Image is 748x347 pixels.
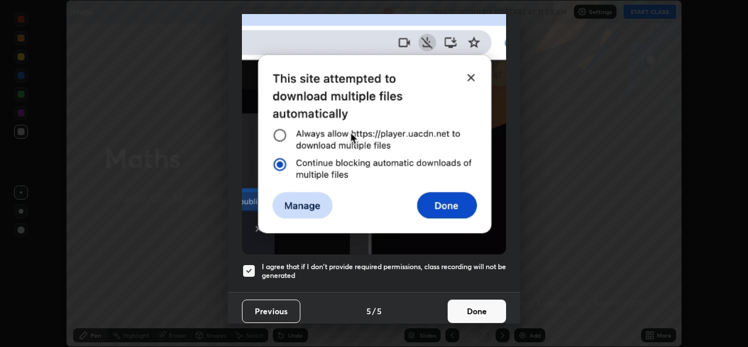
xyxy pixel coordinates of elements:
[372,305,376,317] h4: /
[366,305,371,317] h4: 5
[242,300,300,323] button: Previous
[377,305,382,317] h4: 5
[448,300,506,323] button: Done
[262,262,506,280] h5: I agree that if I don't provide required permissions, class recording will not be generated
